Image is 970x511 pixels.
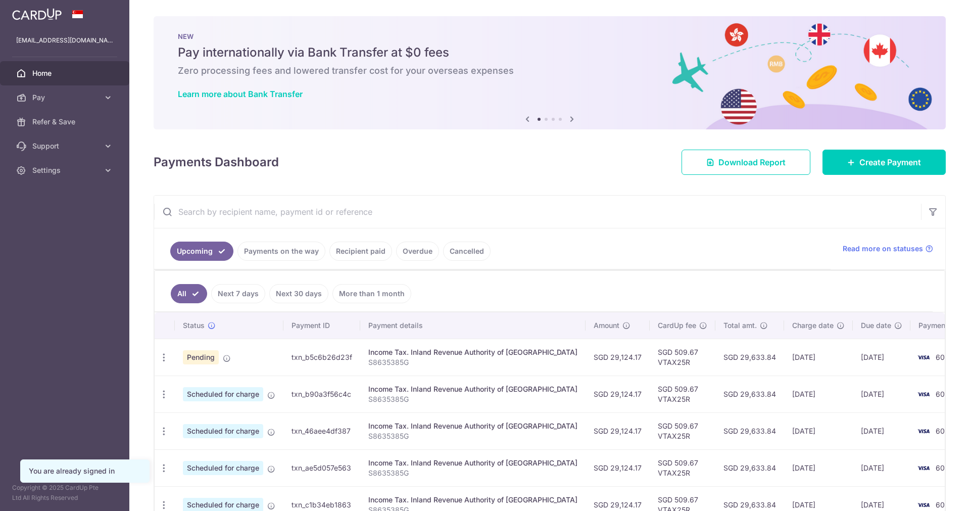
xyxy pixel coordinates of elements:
img: Bank Card [913,388,934,400]
td: SGD 29,633.84 [715,412,784,449]
img: CardUp [12,8,62,20]
img: Bank Card [913,462,934,474]
td: txn_ae5d057e563 [283,449,360,486]
td: SGD 29,633.84 [715,339,784,376]
div: You are already signed in [29,466,141,476]
td: [DATE] [784,412,853,449]
span: Refer & Save [32,117,99,127]
p: S8635385G [368,394,577,404]
a: Read more on statuses [843,244,933,254]
td: SGD 29,124.17 [586,376,650,412]
td: SGD 509.67 VTAX25R [650,449,715,486]
span: Pending [183,350,219,364]
span: Charge date [792,320,834,331]
th: Payment details [360,312,586,339]
a: Cancelled [443,242,491,261]
a: Create Payment [822,150,946,175]
a: Next 30 days [269,284,328,303]
span: Amount [594,320,619,331]
span: 6041 [936,390,952,398]
span: 6041 [936,427,952,435]
span: Download Report [718,156,786,168]
span: 6041 [936,353,952,361]
td: [DATE] [784,376,853,412]
p: [EMAIL_ADDRESS][DOMAIN_NAME] [16,35,113,45]
a: Download Report [682,150,810,175]
a: Next 7 days [211,284,265,303]
p: S8635385G [368,431,577,441]
td: txn_b5c6b26d23f [283,339,360,376]
td: SGD 29,124.17 [586,412,650,449]
span: Total amt. [723,320,757,331]
div: Income Tax. Inland Revenue Authority of [GEOGRAPHIC_DATA] [368,384,577,394]
td: SGD 29,633.84 [715,376,784,412]
span: Support [32,141,99,151]
span: Scheduled for charge [183,387,263,401]
a: Payments on the way [237,242,325,261]
a: Overdue [396,242,439,261]
img: Bank transfer banner [154,16,946,129]
img: Bank Card [913,351,934,363]
td: txn_b90a3f56c4c [283,376,360,412]
td: SGD 509.67 VTAX25R [650,339,715,376]
img: Bank Card [913,499,934,511]
span: Settings [32,165,99,175]
div: Income Tax. Inland Revenue Authority of [GEOGRAPHIC_DATA] [368,458,577,468]
a: Recipient paid [329,242,392,261]
span: 6041 [936,500,952,509]
input: Search by recipient name, payment id or reference [154,196,921,228]
a: Learn more about Bank Transfer [178,89,303,99]
td: [DATE] [784,449,853,486]
h5: Pay internationally via Bank Transfer at $0 fees [178,44,922,61]
a: All [171,284,207,303]
td: SGD 509.67 VTAX25R [650,376,715,412]
div: Income Tax. Inland Revenue Authority of [GEOGRAPHIC_DATA] [368,495,577,505]
p: NEW [178,32,922,40]
td: [DATE] [784,339,853,376]
td: SGD 509.67 VTAX25R [650,412,715,449]
td: SGD 29,633.84 [715,449,784,486]
p: S8635385G [368,468,577,478]
span: Create Payment [859,156,921,168]
td: txn_46aee4df387 [283,412,360,449]
h6: Zero processing fees and lowered transfer cost for your overseas expenses [178,65,922,77]
span: Scheduled for charge [183,461,263,475]
h4: Payments Dashboard [154,153,279,171]
span: Read more on statuses [843,244,923,254]
div: Income Tax. Inland Revenue Authority of [GEOGRAPHIC_DATA] [368,421,577,431]
p: S8635385G [368,357,577,367]
a: More than 1 month [332,284,411,303]
td: SGD 29,124.17 [586,449,650,486]
span: Home [32,68,99,78]
img: Bank Card [913,425,934,437]
td: [DATE] [853,412,910,449]
td: [DATE] [853,376,910,412]
td: [DATE] [853,449,910,486]
span: Status [183,320,205,331]
th: Payment ID [283,312,360,339]
div: Income Tax. Inland Revenue Authority of [GEOGRAPHIC_DATA] [368,347,577,357]
a: Upcoming [170,242,233,261]
span: CardUp fee [658,320,696,331]
td: [DATE] [853,339,910,376]
span: 6041 [936,463,952,472]
span: Pay [32,92,99,103]
span: Due date [861,320,891,331]
td: SGD 29,124.17 [586,339,650,376]
span: Scheduled for charge [183,424,263,438]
